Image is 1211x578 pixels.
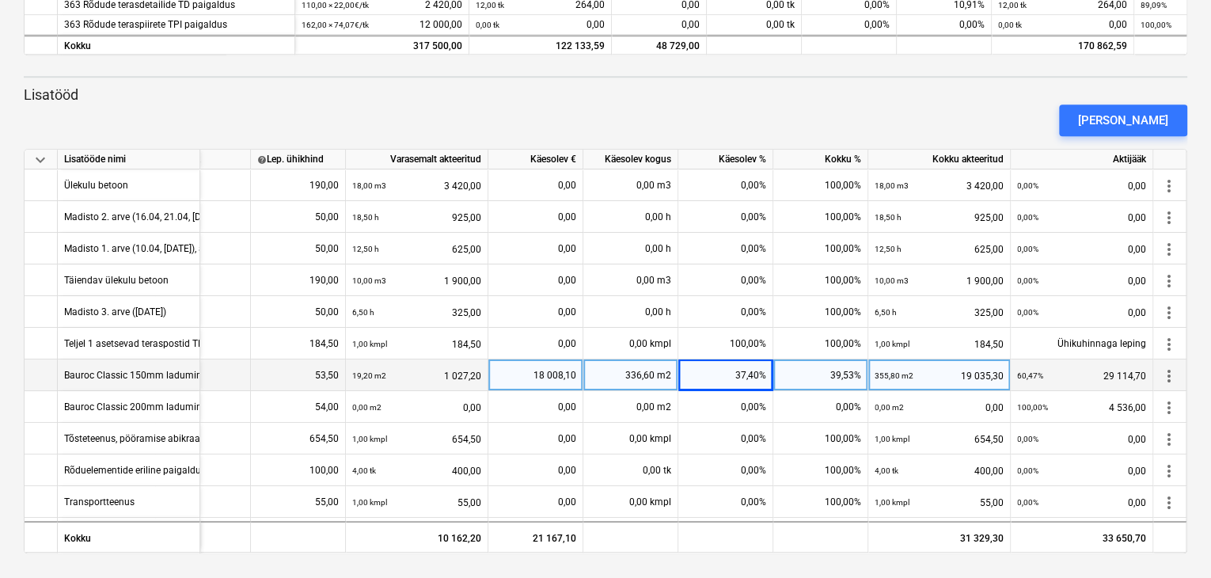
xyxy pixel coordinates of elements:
span: more_vert [1160,177,1179,196]
small: 1,00 kmpl [352,435,387,443]
small: 0,00% [1017,308,1038,317]
div: 100,00% [773,296,868,328]
div: 19 035,30 [875,359,1004,392]
div: 0,00% [897,15,992,35]
div: 0,00% [802,15,897,35]
div: 0,00% [678,169,773,201]
div: m3 [156,264,251,296]
div: 0,00% [678,264,773,296]
div: Tõsteteenus, pööramise abikraana ilma pöördplokita [64,423,343,454]
div: 0,00 [495,264,576,296]
div: Teljel 1 asetsevad teraspostid TP 105-2tk on liiga pikad-lisatöö tala T102 uuesti monteerimine ja... [64,328,575,359]
div: Rõduelementide eriline paigaldus [64,454,206,485]
div: 38,00 [257,518,339,549]
small: 162,00 × 74,07€ / tk [302,21,369,29]
span: more_vert [1160,272,1179,291]
div: 55,00 [352,486,481,519]
small: 0,00% [1017,181,1038,190]
small: 1,00 kmpl [352,498,387,507]
small: 89,09% [1141,1,1167,10]
div: Käesolev % [678,150,773,169]
div: h [156,518,251,549]
div: 654,50 [257,423,339,454]
div: Kokku akteeritud [868,150,1011,169]
div: 325,00 [875,296,1004,329]
div: 336,60 m2 [583,359,678,391]
div: 184,50 [257,328,339,359]
small: 0,00 tk [476,21,499,29]
div: 0,00 [1017,264,1146,297]
div: 0,00 [476,15,605,35]
div: 0,00 kmpl [583,486,678,518]
div: 0,00 [1017,296,1146,329]
div: Ühikuhinnaga leping [1011,328,1153,359]
div: m2 [156,359,251,391]
span: more_vert [1160,240,1179,259]
div: 184,50 [352,328,481,360]
div: 31 329,30 [868,521,1011,553]
div: 0,00% [678,486,773,518]
div: 0,00 m2 [583,391,678,423]
div: 50,00 [257,296,339,328]
div: 50,00 [257,233,339,264]
div: 0,00 h [583,233,678,264]
div: 0,00 kmpl [583,328,678,359]
div: 190,00 [352,518,481,550]
div: 654,50 [875,423,1004,455]
div: 190,00 [257,169,339,201]
div: Lep. ühik [156,150,251,169]
div: 0,00 [352,391,481,424]
div: Madisto 1. arve (10.04, 11.04.25), arve lisatud [64,233,249,264]
div: Bauroc Classic 150mm ladumine [64,359,207,390]
div: 33 650,70 [1011,521,1153,553]
div: 12 000,00 [302,15,462,35]
div: Varasemalt akteeritud [346,150,488,169]
div: 400,00 [352,454,481,487]
div: 100,00% [773,328,868,359]
small: 100,00% [1141,21,1171,29]
div: 18 008,10 [495,359,576,391]
div: 625,00 [352,233,481,265]
small: 10,00 m3 [352,276,386,285]
small: 0,00% [1017,245,1038,253]
small: 110,00 × 22,00€ / tk [302,1,369,10]
div: 1 027,20 [352,359,481,392]
div: Lisatööde nimi [58,150,200,169]
div: Bauroc Classic 200mm ladumine [64,391,207,422]
div: 55,00 [257,486,339,518]
small: 0,00% [1017,276,1038,285]
div: 3 420,00 [352,169,481,202]
small: 4,00 tk [352,466,376,475]
div: 0,00 m3 [583,169,678,201]
div: 100,00% [773,201,868,233]
div: 55,00 [875,486,1004,519]
div: Käesolev kogus [583,150,678,169]
div: Ülekulu betoon [64,169,128,200]
div: 0,00 [495,454,576,486]
div: kmpl [156,328,251,359]
div: Käesolev € [488,150,583,169]
div: kmpl [156,423,251,454]
div: 0,00% [773,391,868,423]
div: tk [156,454,251,486]
small: 18,50 h [352,213,379,222]
div: 0,00 [1017,518,1146,550]
small: 355,80 m2 [875,371,913,380]
small: 18,00 m3 [352,181,386,190]
div: 184,50 [875,328,1004,360]
small: 6,50 h [352,308,374,317]
div: 0,00 [1017,201,1146,234]
div: 317 500,00 [302,36,462,56]
div: 100,00% [773,486,868,518]
div: 3 420,00 [875,169,1004,202]
div: 925,00 [875,201,1004,234]
div: 0,00 [1017,423,1146,455]
small: 6,50 h [875,308,897,317]
div: WQ-dele raudade keevitamine koos materjaliga [64,518,265,549]
div: 0,00 [1017,454,1146,487]
small: 60,47% [1017,371,1043,380]
div: 1 900,00 [352,264,481,297]
small: 19,20 m2 [352,371,386,380]
span: keyboard_arrow_down [31,150,50,169]
div: 0,00 [1017,169,1146,202]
